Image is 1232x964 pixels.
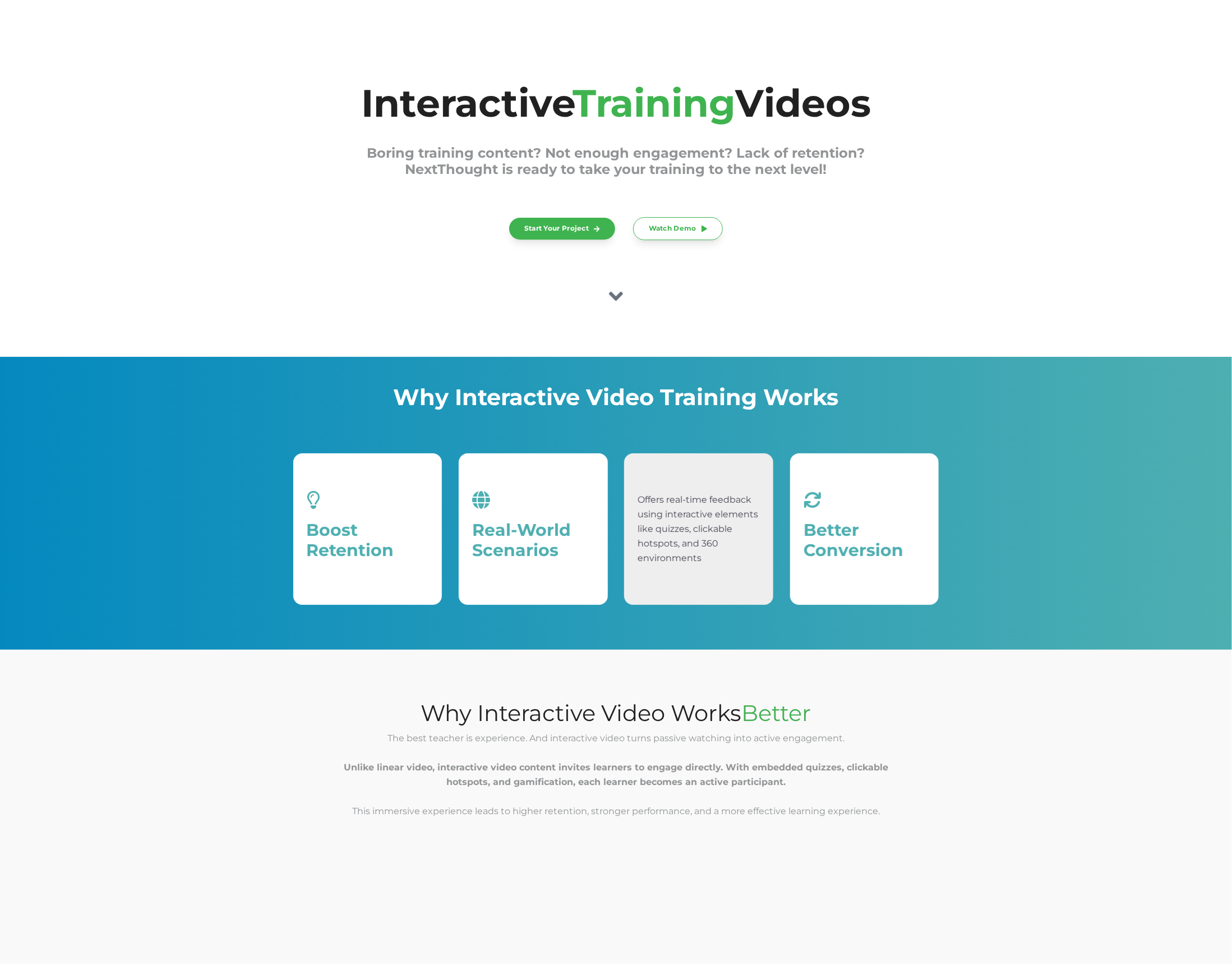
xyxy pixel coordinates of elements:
span: Real-World Scenarios [472,520,571,561]
span: Better [742,699,811,727]
span: Interactive Videos [361,80,871,126]
a: Watch Demo [633,217,723,240]
span: Boost Retention [307,520,394,561]
span: Training [573,80,735,126]
div: Offers real-time feedback using interactive elements like quizzes, clickable hotspots, and 360 en... [638,493,760,566]
span: Better Conversion [804,520,903,561]
strong: Unlike linear video, interactive video content invites learners to engage directly. With embedded... [344,762,888,787]
span: Why Interactive Video Training Works [394,383,839,411]
span: Why Interactive Video Works [421,699,742,727]
span: Boring training content? Not enough engagement? Lack of retention? NextThought is ready to take y... [367,145,865,177]
span: The best teacher is experience. And interactive video turns passive watching into active engageme... [344,733,888,816]
a: Start Your Project [509,218,615,240]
